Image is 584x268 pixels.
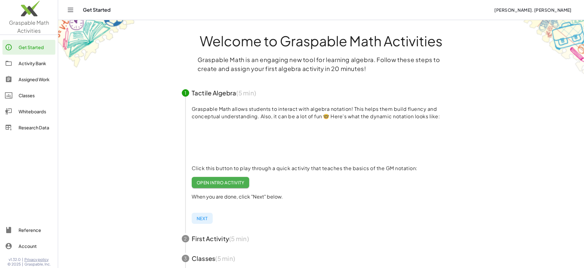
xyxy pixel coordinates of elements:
span: Next [197,216,208,221]
button: 2First Activity(5 min) [174,229,468,249]
div: Activity Bank [19,60,53,67]
a: Account [2,239,55,253]
a: Classes [2,88,55,103]
div: Assigned Work [19,76,53,83]
div: Classes [19,92,53,99]
div: Get Started [19,44,53,51]
a: Activity Bank [2,56,55,71]
div: Account [19,242,53,250]
video: What is this? This is dynamic math notation. Dynamic math notation plays a central role in how Gr... [192,119,284,165]
span: v1.32.0 [9,257,21,262]
button: Next [192,213,213,224]
div: Research Data [19,124,53,131]
a: Privacy policy [24,257,51,262]
p: Click this button to play through a quick activity that teaches the basics of the GM notation: [192,165,461,172]
p: When you are done, click "Next" below. [192,193,461,200]
a: Research Data [2,120,55,135]
h1: Welcome to Graspable Math Activities [170,34,472,48]
a: Get Started [2,40,55,55]
span: © 2025 [7,262,21,267]
span: Graspable, Inc. [24,262,51,267]
a: Reference [2,223,55,237]
p: Graspable Math allows students to interact with algebra notation! This helps them build fluency a... [192,105,461,120]
span: Open Intro Activity [197,180,245,185]
span: Graspable Math Activities [9,19,49,34]
span: | [22,262,23,267]
p: Graspable Math is an engaging new tool for learning algebra. Follow these steps to create and ass... [198,55,445,73]
span: | [22,257,23,262]
div: Whiteboards [19,108,53,115]
div: 1 [182,89,189,97]
button: Toggle navigation [66,5,75,15]
button: 1Tactile Algebra(5 min) [174,83,468,103]
div: 3 [182,255,189,262]
a: Open Intro Activity [192,177,249,188]
a: Assigned Work [2,72,55,87]
div: 2 [182,235,189,242]
span: [PERSON_NAME]. [PERSON_NAME] [494,7,572,13]
div: Reference [19,226,53,234]
a: Whiteboards [2,104,55,119]
img: get-started-bg-ul-Ceg4j33I.png [58,19,135,69]
button: [PERSON_NAME]. [PERSON_NAME] [489,4,577,15]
